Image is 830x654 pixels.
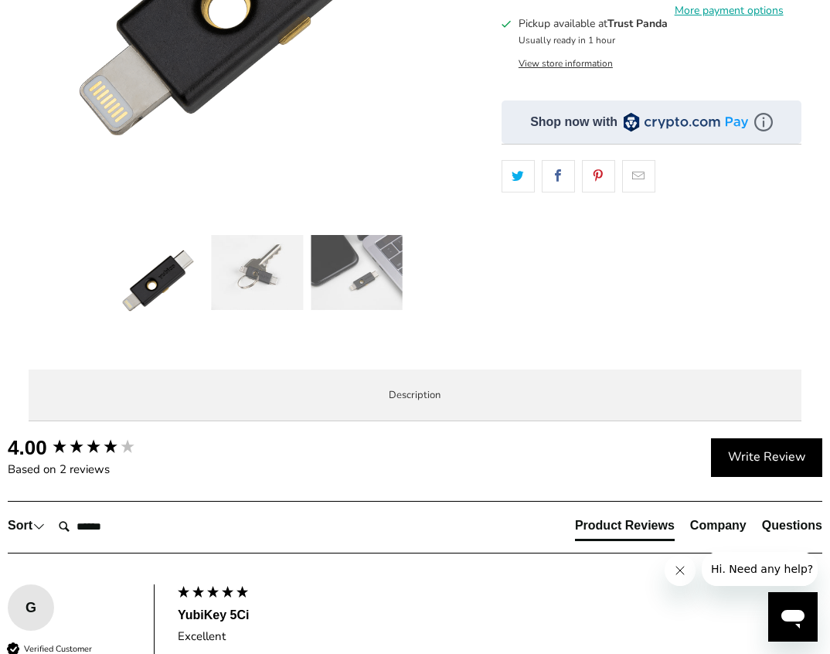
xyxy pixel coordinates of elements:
div: YubiKey 5Ci [178,607,822,624]
div: Write Review [711,438,822,477]
iframe: 来自公司的消息 [702,552,818,586]
div: G [8,596,54,619]
div: 4.00 [8,434,47,462]
a: Email this to a friend [622,160,655,192]
h3: Pickup available at [519,15,668,32]
div: Overall product rating out of 5: 4.00 [8,434,170,462]
img: YubiKey 5Ci - Trust Panda [112,235,203,326]
div: 4.00 star rating [51,438,136,458]
a: More payment options [656,2,801,19]
b: Trust Panda [607,16,668,31]
label: Description [29,370,801,421]
div: Sort [8,517,45,534]
small: Usually ready in 1 hour [519,34,615,46]
img: YubiKey 5Ci - Trust Panda [311,235,402,310]
a: Share this on Twitter [502,160,535,192]
a: Share this on Facebook [542,160,575,192]
div: Product Reviews [575,517,675,534]
a: Share this on Pinterest [582,160,615,192]
div: Based on 2 reviews [8,462,170,478]
input: Search [53,511,176,542]
label: Search: [52,510,53,511]
div: Shop now with [530,114,617,131]
div: Excellent [178,628,822,645]
img: YubiKey 5Ci - Trust Panda [212,235,303,310]
div: Company [690,517,747,534]
div: Questions [762,517,822,534]
iframe: Reviews Widget [502,220,801,271]
button: View store information [519,57,613,70]
iframe: 启动消息传送窗口的按钮 [768,592,818,642]
iframe: 关闭消息 [665,555,696,586]
div: Reviews Tabs [575,517,822,548]
div: 5 star rating [176,584,250,603]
